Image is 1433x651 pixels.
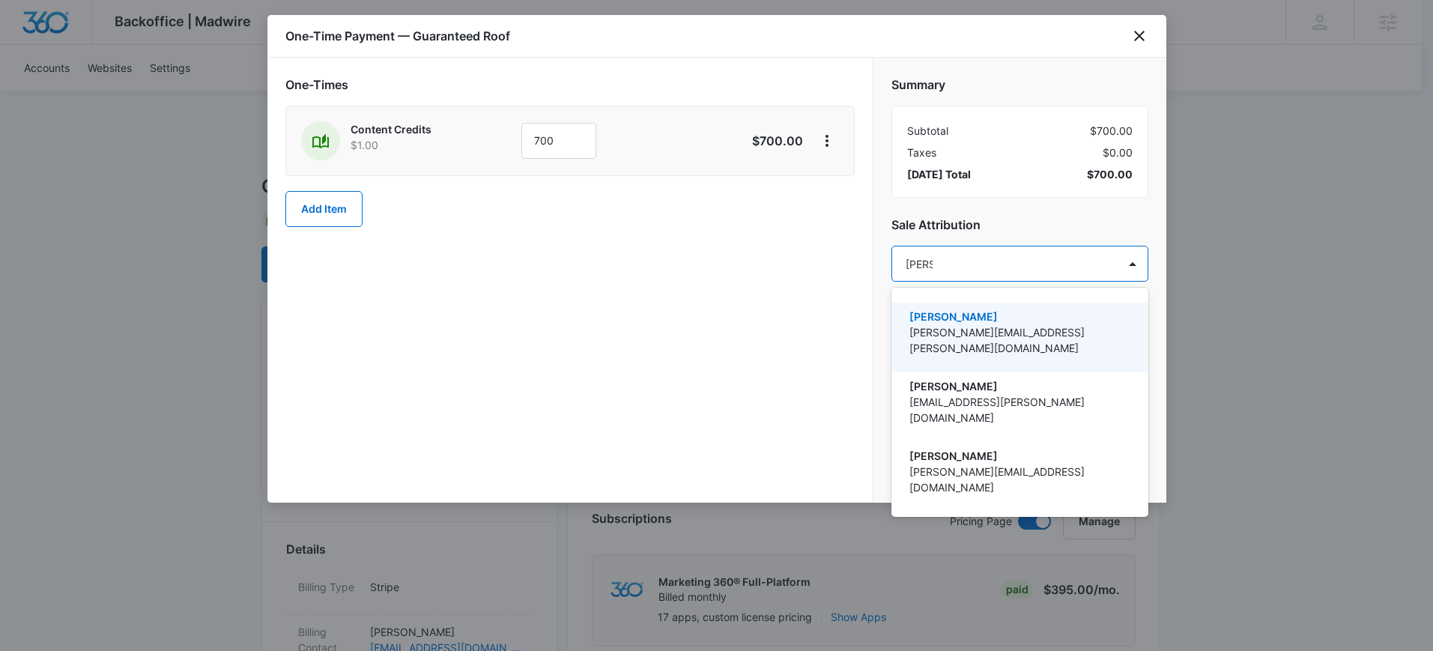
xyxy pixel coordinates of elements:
p: [EMAIL_ADDRESS][PERSON_NAME][DOMAIN_NAME] [909,394,1127,426]
p: [PERSON_NAME] [909,378,1127,394]
p: [PERSON_NAME][EMAIL_ADDRESS][PERSON_NAME][DOMAIN_NAME] [909,324,1127,356]
p: [PERSON_NAME] [909,448,1127,464]
p: [PERSON_NAME] [909,309,1127,324]
p: [PERSON_NAME][EMAIL_ADDRESS][DOMAIN_NAME] [909,464,1127,495]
